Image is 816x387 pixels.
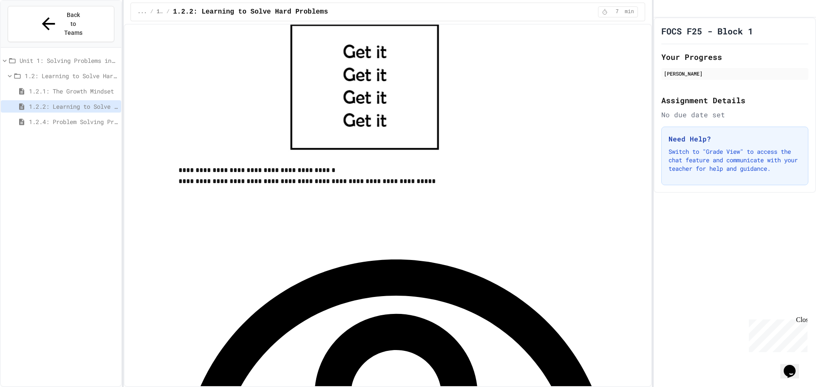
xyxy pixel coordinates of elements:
[29,117,118,126] span: 1.2.4: Problem Solving Practice
[669,134,801,144] h3: Need Help?
[669,147,801,173] p: Switch to "Grade View" to access the chat feature and communicate with your teacher for help and ...
[63,11,83,37] span: Back to Teams
[664,70,806,77] div: [PERSON_NAME]
[780,353,807,379] iframe: chat widget
[661,110,808,120] div: No due date set
[173,7,328,17] span: 1.2.2: Learning to Solve Hard Problems
[661,25,753,37] h1: FOCS F25 - Block 1
[3,3,59,54] div: Chat with us now!Close
[150,8,153,15] span: /
[157,8,163,15] span: 1.2: Learning to Solve Hard Problems
[610,8,624,15] span: 7
[29,87,118,96] span: 1.2.1: The Growth Mindset
[661,94,808,106] h2: Assignment Details
[745,316,807,352] iframe: chat widget
[25,71,118,80] span: 1.2: Learning to Solve Hard Problems
[20,56,118,65] span: Unit 1: Solving Problems in Computer Science
[138,8,147,15] span: ...
[167,8,170,15] span: /
[8,6,114,42] button: Back to Teams
[29,102,118,111] span: 1.2.2: Learning to Solve Hard Problems
[661,51,808,63] h2: Your Progress
[625,8,634,15] span: min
